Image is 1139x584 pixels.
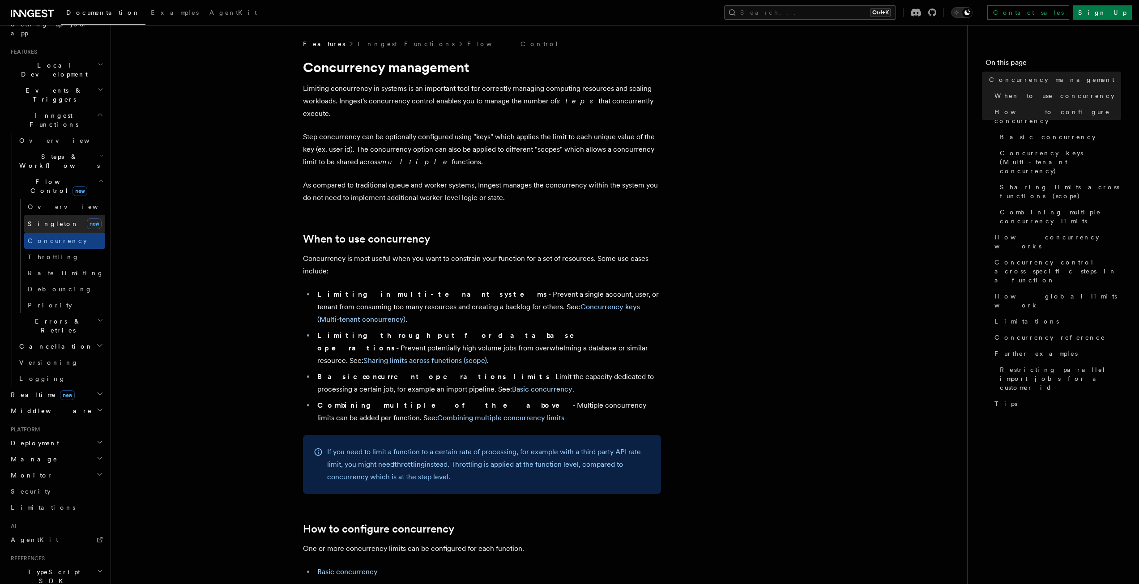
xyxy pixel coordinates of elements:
[145,3,204,24] a: Examples
[315,371,661,396] li: - Limit the capacity dedicated to processing a certain job, for example an import pipeline. See: .
[7,471,53,480] span: Monitor
[16,199,105,313] div: Flow Controlnew
[7,451,105,467] button: Manage
[991,104,1121,129] a: How to configure concurrency
[24,249,105,265] a: Throttling
[28,269,104,277] span: Rate limiting
[60,390,75,400] span: new
[994,349,1078,358] span: Further examples
[204,3,262,24] a: AgentKit
[61,3,145,25] a: Documentation
[7,406,92,415] span: Middleware
[996,145,1121,179] a: Concurrency keys (Multi-tenant concurrency)
[1000,183,1121,200] span: Sharing limits across functions (scope)
[16,313,105,338] button: Errors & Retries
[394,460,425,469] a: throttling
[994,233,1121,251] span: How concurrency works
[991,88,1121,104] a: When to use concurrency
[24,233,105,249] a: Concurrency
[991,345,1121,362] a: Further examples
[987,5,1069,20] a: Contact sales
[557,97,598,105] em: steps
[7,532,105,548] a: AgentKit
[994,107,1121,125] span: How to configure concurrency
[24,281,105,297] a: Debouncing
[16,152,100,170] span: Steps & Workflows
[19,375,66,382] span: Logging
[7,82,105,107] button: Events & Triggers
[994,91,1114,100] span: When to use concurrency
[28,253,79,260] span: Throttling
[1000,149,1121,175] span: Concurrency keys (Multi-tenant concurrency)
[994,333,1105,342] span: Concurrency reference
[303,179,661,204] p: As compared to traditional queue and worker systems, Inngest manages the concurrency within the s...
[19,359,78,366] span: Versioning
[16,371,105,387] a: Logging
[7,16,105,41] a: Setting up your app
[985,72,1121,88] a: Concurrency management
[380,158,452,166] em: multiple
[994,292,1121,310] span: How global limits work
[317,331,587,352] strong: Limiting throughput for database operations
[991,396,1121,412] a: Tips
[996,129,1121,145] a: Basic concurrency
[7,523,17,530] span: AI
[991,288,1121,313] a: How global limits work
[16,338,105,354] button: Cancellation
[16,132,105,149] a: Overview
[7,387,105,403] button: Realtimenew
[303,542,661,555] p: One or more concurrency limits can be configured for each function.
[28,220,79,227] span: Singleton
[7,555,45,562] span: References
[7,107,105,132] button: Inngest Functions
[7,499,105,516] a: Limitations
[951,7,973,18] button: Toggle dark mode
[24,297,105,313] a: Priority
[7,467,105,483] button: Monitor
[996,204,1121,229] a: Combining multiple concurrency limits
[24,265,105,281] a: Rate limiting
[28,302,72,309] span: Priority
[994,317,1059,326] span: Limitations
[317,567,378,576] a: Basic concurrency
[7,111,97,129] span: Inngest Functions
[1000,208,1121,226] span: Combining multiple concurrency limits
[151,9,199,16] span: Examples
[11,536,58,543] span: AgentKit
[7,390,75,399] span: Realtime
[24,199,105,215] a: Overview
[66,9,140,16] span: Documentation
[11,504,75,511] span: Limitations
[327,446,650,483] p: If you need to limit a function to a certain rate of processing, for example with a third party A...
[991,329,1121,345] a: Concurrency reference
[994,258,1121,285] span: Concurrency control across specific steps in a function
[7,426,40,433] span: Platform
[358,39,455,48] a: Inngest Functions
[315,399,661,424] li: - Multiple concurrency limits can be added per function. See:
[11,488,51,495] span: Security
[724,5,896,20] button: Search...Ctrl+K
[989,75,1114,84] span: Concurrency management
[19,137,111,144] span: Overview
[16,354,105,371] a: Versioning
[303,233,430,245] a: When to use concurrency
[991,229,1121,254] a: How concurrency works
[7,48,37,55] span: Features
[7,86,98,104] span: Events & Triggers
[512,385,572,393] a: Basic concurrency
[209,9,257,16] span: AgentKit
[1000,132,1096,141] span: Basic concurrency
[363,356,487,365] a: Sharing limits across functions (scope)
[437,413,564,422] a: Combining multiple concurrency limits
[16,177,98,195] span: Flow Control
[16,174,105,199] button: Flow Controlnew
[7,455,58,464] span: Manage
[870,8,891,17] kbd: Ctrl+K
[317,401,572,409] strong: Combining multiple of the above
[28,237,87,244] span: Concurrency
[7,403,105,419] button: Middleware
[7,435,105,451] button: Deployment
[467,39,559,48] a: Flow Control
[303,523,454,535] a: How to configure concurrency
[317,290,548,298] strong: Limiting in multi-tenant systems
